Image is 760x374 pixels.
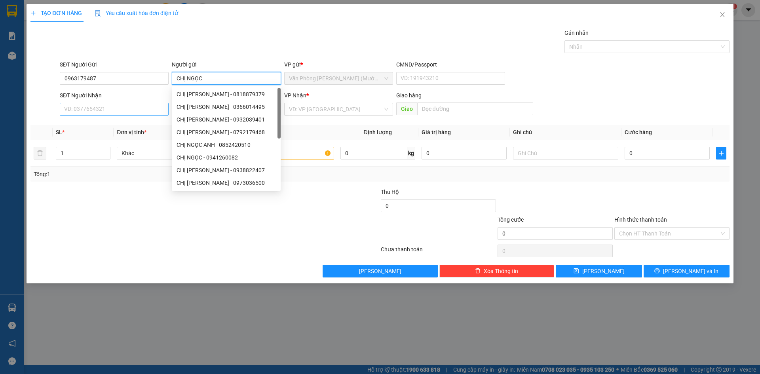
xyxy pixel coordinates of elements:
div: CHỊ [PERSON_NAME] - 0932039401 [177,115,276,124]
div: CHỊ NGỌC - 0941260082 [177,153,276,162]
div: Người gửi [172,60,281,69]
div: Chưa thanh toán [380,245,497,259]
button: save[PERSON_NAME] [556,265,642,277]
div: CHỊ NGỌC ANH - 0852420510 [172,139,281,151]
span: Định lượng [364,129,392,135]
span: Tổng cước [498,216,524,223]
span: Văn Phòng Trần Phú (Mường Thanh) [289,72,388,84]
div: CHỊ NGỌC - 0792179468 [172,126,281,139]
li: (c) 2017 [66,38,109,47]
input: VD: Bàn, Ghế [228,147,334,159]
div: CHỊ [PERSON_NAME] - 0792179468 [177,128,276,137]
span: Xóa Thông tin [484,267,518,275]
button: printer[PERSON_NAME] và In [644,265,730,277]
span: plus [716,150,726,156]
span: Giao hàng [396,92,422,99]
input: 0 [422,147,507,159]
label: Gán nhãn [564,30,589,36]
b: [DOMAIN_NAME] [66,30,109,36]
div: CHỊ NGỌC - 0938822407 [172,164,281,177]
div: SĐT Người Gửi [60,60,169,69]
button: [PERSON_NAME] [323,265,438,277]
div: CHỊ NGỌC - 0932039401 [172,113,281,126]
div: CHỊ NGỌC - 0973036500 [172,177,281,189]
b: BIÊN NHẬN GỬI HÀNG [51,11,76,63]
span: VP Nhận [284,92,306,99]
input: Ghi Chú [513,147,618,159]
span: plus [30,10,36,16]
b: [PERSON_NAME] [10,51,45,88]
div: CHỊ [PERSON_NAME] - 0366014495 [177,103,276,111]
input: Dọc đường [417,103,533,115]
div: CHỊ NGỌC - 0366014495 [172,101,281,113]
img: icon [95,10,101,17]
span: save [574,268,579,274]
span: close [719,11,726,18]
button: delete [34,147,46,159]
button: deleteXóa Thông tin [439,265,555,277]
div: CHỊ [PERSON_NAME] - 0973036500 [177,178,276,187]
div: CHỊ NGỌC ANH - 0852420510 [177,140,276,149]
img: logo.jpg [10,10,49,49]
div: CHỊ [PERSON_NAME] - 0938822407 [177,166,276,175]
span: [PERSON_NAME] [582,267,625,275]
span: Cước hàng [625,129,652,135]
span: SL [56,129,62,135]
span: [PERSON_NAME] và In [663,267,718,275]
span: Giao [396,103,417,115]
span: Thu Hộ [381,189,399,195]
div: CHỊ [PERSON_NAME] - 0818879379 [177,90,276,99]
span: kg [407,147,415,159]
button: Close [711,4,733,26]
div: VP gửi [284,60,393,69]
div: CHỊ NGỌC - 0941260082 [172,151,281,164]
span: [PERSON_NAME] [359,267,401,275]
button: plus [716,147,726,159]
span: Giá trị hàng [422,129,451,135]
img: logo.jpg [86,10,105,29]
span: Đơn vị tính [117,129,146,135]
span: TẠO ĐƠN HÀNG [30,10,82,16]
div: CMND/Passport [396,60,505,69]
span: printer [654,268,660,274]
div: SĐT Người Nhận [60,91,169,100]
span: delete [475,268,481,274]
label: Hình thức thanh toán [614,216,667,223]
th: Ghi chú [510,125,621,140]
span: Yêu cầu xuất hóa đơn điện tử [95,10,178,16]
span: Khác [122,147,217,159]
div: CHỊ NGỌC MINH - 0818879379 [172,88,281,101]
div: Tổng: 1 [34,170,293,178]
